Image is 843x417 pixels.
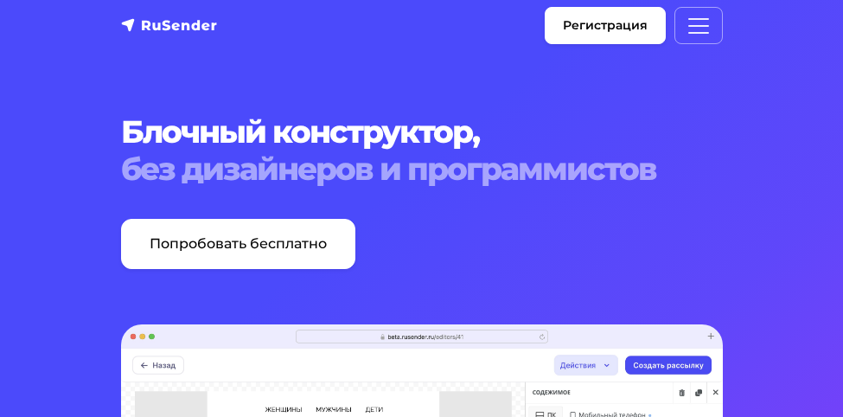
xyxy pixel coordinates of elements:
[674,7,723,44] button: Меню
[121,113,723,188] h1: Блочный конструктор,
[121,219,355,269] a: Попробовать бесплатно
[545,7,666,44] a: Регистрация
[121,16,218,34] img: RuSender
[121,151,723,188] span: без дизайнеров и программистов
